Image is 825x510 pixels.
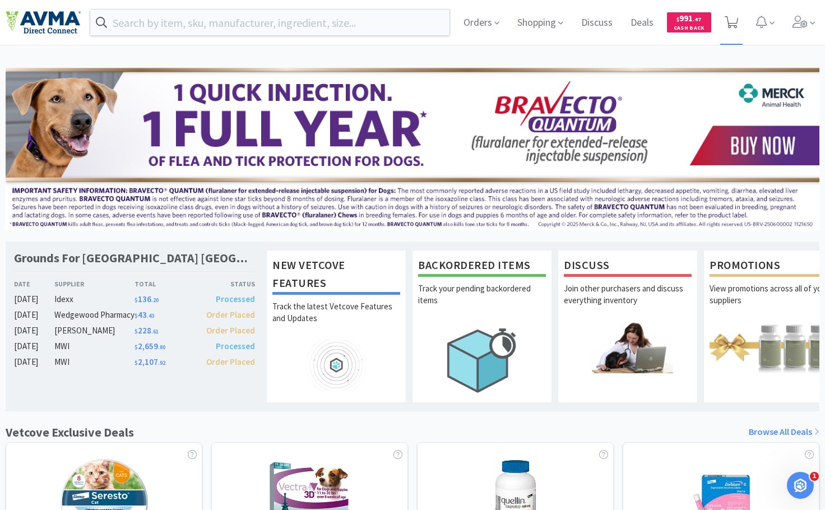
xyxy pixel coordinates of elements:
span: . 92 [158,359,165,367]
span: Processed [216,341,255,351]
h1: Backordered Items [418,256,546,277]
a: New Vetcove FeaturesTrack the latest Vetcove Features and Updates [266,250,406,402]
div: [DATE] [14,324,54,337]
a: DiscussJoin other purchasers and discuss everything inventory [558,250,698,402]
span: $ [135,328,138,335]
span: Order Placed [206,325,255,336]
span: . 20 [151,296,159,304]
span: 2,107 [135,356,165,367]
a: [DATE][PERSON_NAME]$228.61Order Placed [14,324,255,337]
a: $991.47Cash Back [667,7,711,38]
a: [DATE]Wedgewood Pharmacy$43.43Order Placed [14,308,255,322]
h1: Grounds For [GEOGRAPHIC_DATA] [GEOGRAPHIC_DATA] [14,250,255,266]
div: Date [14,279,54,289]
a: [DATE]MWI$2,659.80Processed [14,340,255,353]
img: hero_backorders.png [418,322,546,398]
span: . 43 [147,312,154,319]
iframe: Intercom live chat [787,472,814,499]
span: $ [135,359,138,367]
img: hero_discuss.png [564,322,692,373]
span: Processed [216,294,255,304]
img: 3ffb5edee65b4d9ab6d7b0afa510b01f.jpg [6,68,819,230]
div: Idexx [54,293,135,306]
img: hero_feature_roadmap.png [272,340,400,391]
div: MWI [54,355,135,369]
span: 1 [810,472,819,481]
div: [DATE] [14,308,54,322]
div: Wedgewood Pharmacy [54,308,135,322]
span: . 61 [151,328,159,335]
div: Supplier [54,279,135,289]
h1: New Vetcove Features [272,256,400,295]
h1: Vetcove Exclusive Deals [6,423,134,442]
span: Order Placed [206,309,255,320]
div: [PERSON_NAME] [54,324,135,337]
div: MWI [54,340,135,353]
span: 228 [135,325,159,336]
div: [DATE] [14,340,54,353]
a: Discuss [577,18,617,28]
span: $ [676,16,679,23]
span: $ [135,344,138,351]
span: . 80 [158,344,165,351]
div: Total [135,279,195,289]
span: $ [135,312,138,319]
a: [DATE]Idexx$136.20Processed [14,293,255,306]
span: 136 [135,294,159,304]
a: Backordered ItemsTrack your pending backordered items [412,250,552,402]
div: [DATE] [14,293,54,306]
span: 43 [135,309,154,320]
div: Status [194,279,255,289]
p: Join other purchasers and discuss everything inventory [564,282,692,322]
span: Order Placed [206,356,255,367]
span: 991 [676,13,701,24]
p: Track your pending backordered items [418,282,546,322]
img: e4e33dab9f054f5782a47901c742baa9_102.png [6,11,81,34]
a: Deals [626,18,658,28]
h1: Discuss [564,256,692,277]
div: [DATE] [14,355,54,369]
a: Browse All Deals [749,425,819,439]
span: . 47 [693,16,701,23]
a: [DATE]MWI$2,107.92Order Placed [14,355,255,369]
span: $ [135,296,138,304]
p: Track the latest Vetcove Features and Updates [272,300,400,340]
span: Cash Back [674,25,705,33]
span: 2,659 [135,341,165,351]
input: Search by item, sku, manufacturer, ingredient, size... [90,10,449,35]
